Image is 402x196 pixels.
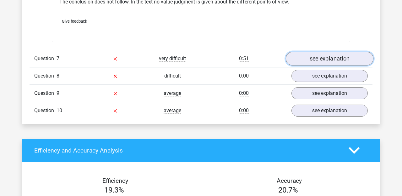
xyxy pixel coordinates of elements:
[291,105,368,117] a: see explanation
[57,107,62,113] span: 10
[164,90,181,96] span: average
[34,72,57,80] span: Question
[57,55,59,61] span: 7
[239,73,249,79] span: 0:00
[278,186,298,194] span: 20.7%
[291,70,368,82] a: see explanation
[34,177,196,184] h4: Efficiency
[239,107,249,114] span: 0:00
[62,19,87,24] span: Give feedback
[104,186,124,194] span: 19.3%
[291,87,368,99] a: see explanation
[164,73,181,79] span: difficult
[34,147,339,154] h4: Efficiency and Accuracy Analysis
[164,107,181,114] span: average
[34,89,57,97] span: Question
[57,90,59,96] span: 9
[239,90,249,96] span: 0:00
[34,107,57,114] span: Question
[34,55,57,62] span: Question
[159,55,186,62] span: very difficult
[57,73,59,79] span: 8
[208,177,370,184] h4: Accuracy
[239,55,249,62] span: 0:51
[286,52,373,66] a: see explanation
